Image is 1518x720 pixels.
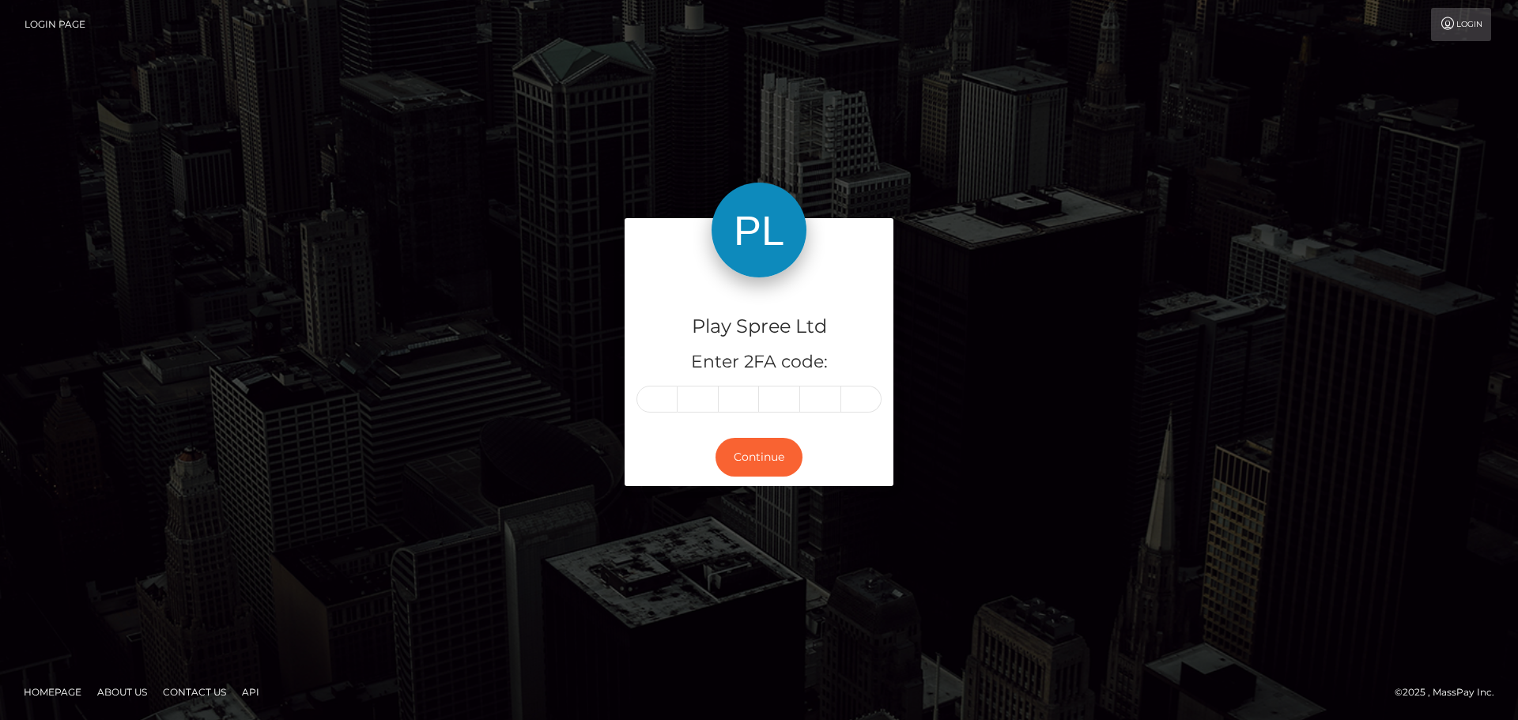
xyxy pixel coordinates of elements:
[17,680,88,704] a: Homepage
[91,680,153,704] a: About Us
[1395,684,1506,701] div: © 2025 , MassPay Inc.
[636,313,882,341] h4: Play Spree Ltd
[157,680,232,704] a: Contact Us
[236,680,266,704] a: API
[1431,8,1491,41] a: Login
[25,8,85,41] a: Login Page
[712,183,806,277] img: Play Spree Ltd
[716,438,802,477] button: Continue
[636,350,882,375] h5: Enter 2FA code:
